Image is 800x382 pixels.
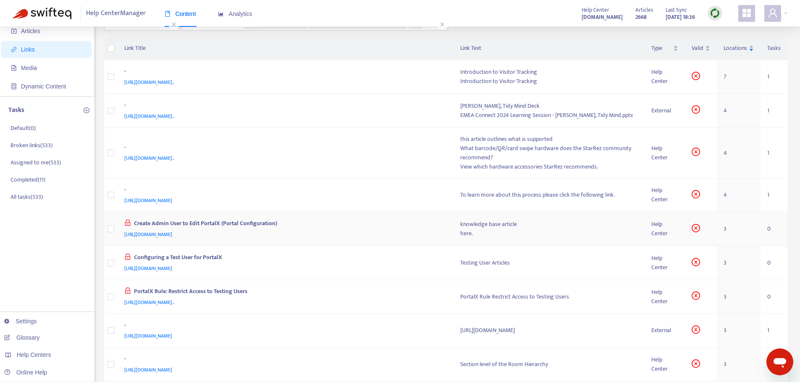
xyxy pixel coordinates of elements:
[761,94,787,128] td: 1
[21,46,35,53] span: Links
[651,44,671,53] span: Type
[460,292,638,301] div: PortalX Rule Restrict Access to Testing Users
[124,298,175,307] span: [URL][DOMAIN_NAME]..
[717,314,761,348] td: 3
[460,190,638,200] div: To learn more about this process please click the following link.
[651,186,678,204] div: Help Center
[124,101,444,112] div: -
[460,258,638,268] div: Testing User Articles
[21,28,40,34] span: Articles
[124,332,172,340] span: [URL][DOMAIN_NAME]
[651,106,678,115] div: External
[124,154,175,162] span: [URL][DOMAIN_NAME]..
[692,359,700,368] span: close-circle
[761,348,787,382] td: 1
[11,47,17,52] span: link
[761,37,787,60] th: Tasks
[635,5,653,15] span: Articles
[692,72,700,80] span: close-circle
[460,162,638,172] div: View which hardware accessories StarRez recommends.
[10,158,61,167] p: Assigned to me ( 533 )
[635,13,647,22] strong: 2668
[437,19,448,29] span: close
[11,83,17,89] span: container
[666,13,695,22] strong: [DATE] 18:36
[768,8,778,18] span: user
[124,112,175,120] span: [URL][DOMAIN_NAME]..
[4,334,39,341] a: Glossary
[724,44,747,53] span: Locations
[460,101,638,111] div: [PERSON_NAME], Tidy Mind Deck
[460,326,638,335] div: [URL][DOMAIN_NAME]
[460,220,638,229] div: knowledge base article
[124,230,172,239] span: [URL][DOMAIN_NAME]
[124,253,131,260] span: lock
[582,13,623,22] strong: [DOMAIN_NAME]
[582,12,623,22] a: [DOMAIN_NAME]
[460,360,638,369] div: Section level of the Room Hierarchy
[666,5,687,15] span: Last Sync
[761,246,787,280] td: 0
[692,190,700,198] span: close-circle
[165,11,170,17] span: book
[4,318,37,325] a: Settings
[717,60,761,94] td: 7
[766,348,793,375] iframe: Button to launch messaging window
[168,19,179,29] span: close
[124,185,444,196] div: -
[13,8,71,19] img: Swifteq
[761,60,787,94] td: 1
[717,280,761,314] td: 3
[651,144,678,162] div: Help Center
[692,148,700,156] span: close-circle
[692,44,703,53] span: Valid
[124,253,444,264] div: Configuring a Test User for PortalX
[692,105,700,114] span: close-circle
[4,369,47,376] a: Online Help
[692,258,700,266] span: close-circle
[10,175,45,184] p: Completed ( 11 )
[472,19,501,29] span: + Add filter
[17,351,51,358] span: Help Centers
[124,366,172,374] span: [URL][DOMAIN_NAME]
[761,179,787,213] td: 1
[717,179,761,213] td: 4
[460,144,638,162] div: What barcode/QR/card swipe hardware does the StarRez community recommend?
[717,348,761,382] td: 3
[761,212,787,246] td: 0
[124,219,131,226] span: lock
[717,94,761,128] td: 4
[84,107,89,113] span: plus-circle
[124,354,444,365] div: -
[460,229,638,238] div: here.
[651,220,678,238] div: Help Center
[651,68,678,86] div: Help Center
[460,68,638,77] div: Introduction to Visitor Tracking
[86,5,146,21] span: Help Center Manager
[645,37,685,60] th: Type
[692,325,700,334] span: close-circle
[651,355,678,374] div: Help Center
[124,287,131,294] span: lock
[124,78,175,86] span: [URL][DOMAIN_NAME]..
[124,287,444,298] div: PortalX Rule: Restrict Access to Testing Users
[124,67,444,78] div: -
[692,224,700,232] span: close-circle
[10,141,52,150] p: Broken links ( 533 )
[761,128,787,179] td: 1
[761,314,787,348] td: 1
[761,280,787,314] td: 0
[717,128,761,179] td: 4
[21,65,37,71] span: Media
[651,254,678,272] div: Help Center
[218,10,252,17] span: Analytics
[720,19,787,29] span: Getting started with Links
[124,321,444,332] div: -
[124,196,172,205] span: [URL][DOMAIN_NAME]
[460,77,638,86] div: Introduction to Visitor Tracking
[11,28,17,34] span: account-book
[11,65,17,71] span: file-image
[454,37,645,60] th: Link Text
[582,5,609,15] span: Help Center
[717,212,761,246] td: 3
